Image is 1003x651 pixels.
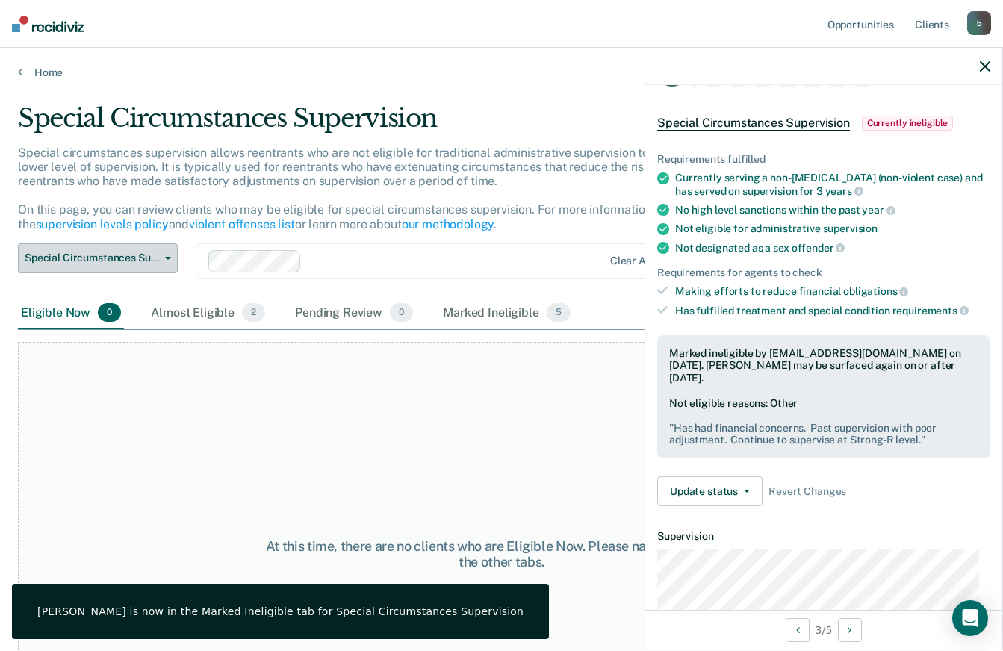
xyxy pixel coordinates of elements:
[148,297,268,330] div: Almost Eligible
[98,303,121,323] span: 0
[669,347,978,384] div: Marked ineligible by [EMAIL_ADDRESS][DOMAIN_NAME] on [DATE]. [PERSON_NAME] may be surfaced again ...
[657,476,763,506] button: Update status
[25,252,159,264] span: Special Circumstances Supervision
[18,66,985,79] a: Home
[12,16,84,32] img: Recidiviz
[862,116,954,131] span: Currently ineligible
[645,610,1002,650] div: 3 / 5
[823,222,878,234] span: supervision
[292,297,416,330] div: Pending Review
[675,241,990,255] div: Not designated as a sex
[242,303,265,323] span: 2
[967,11,991,35] div: b
[18,297,124,330] div: Eligible Now
[675,172,990,197] div: Currently serving a non-[MEDICAL_DATA] (non-violent case) and has served on supervision for 3
[768,485,846,498] span: Revert Changes
[657,530,990,543] dt: Supervision
[669,422,978,447] pre: " Has had financial concerns. Past supervision with poor adjustment. Continue to supervise at Str...
[657,116,850,131] span: Special Circumstances Supervision
[952,600,988,636] div: Open Intercom Messenger
[610,255,674,267] div: Clear agents
[657,153,990,166] div: Requirements fulfilled
[18,103,770,146] div: Special Circumstances Supervision
[37,605,524,618] div: [PERSON_NAME] is now in the Marked Ineligible tab for Special Circumstances Supervision
[843,285,908,297] span: obligations
[440,297,574,330] div: Marked Ineligible
[675,203,990,217] div: No high level sanctions within the past
[189,217,295,231] a: violent offenses list
[675,304,990,317] div: Has fulfilled treatment and special condition
[862,204,895,216] span: year
[786,618,810,642] button: Previous Opportunity
[675,284,990,298] div: Making efforts to reduce financial
[892,305,969,317] span: requirements
[260,538,743,570] div: At this time, there are no clients who are Eligible Now. Please navigate to one of the other tabs.
[402,217,494,231] a: our methodology
[390,303,413,323] span: 0
[669,397,978,446] div: Not eligible reasons: Other
[675,222,990,235] div: Not eligible for administrative
[547,303,571,323] span: 5
[792,242,845,254] span: offender
[825,185,863,197] span: years
[18,146,751,231] p: Special circumstances supervision allows reentrants who are not eligible for traditional administ...
[838,618,862,642] button: Next Opportunity
[645,99,1002,147] div: Special Circumstances SupervisionCurrently ineligible
[657,267,990,279] div: Requirements for agents to check
[36,217,169,231] a: supervision levels policy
